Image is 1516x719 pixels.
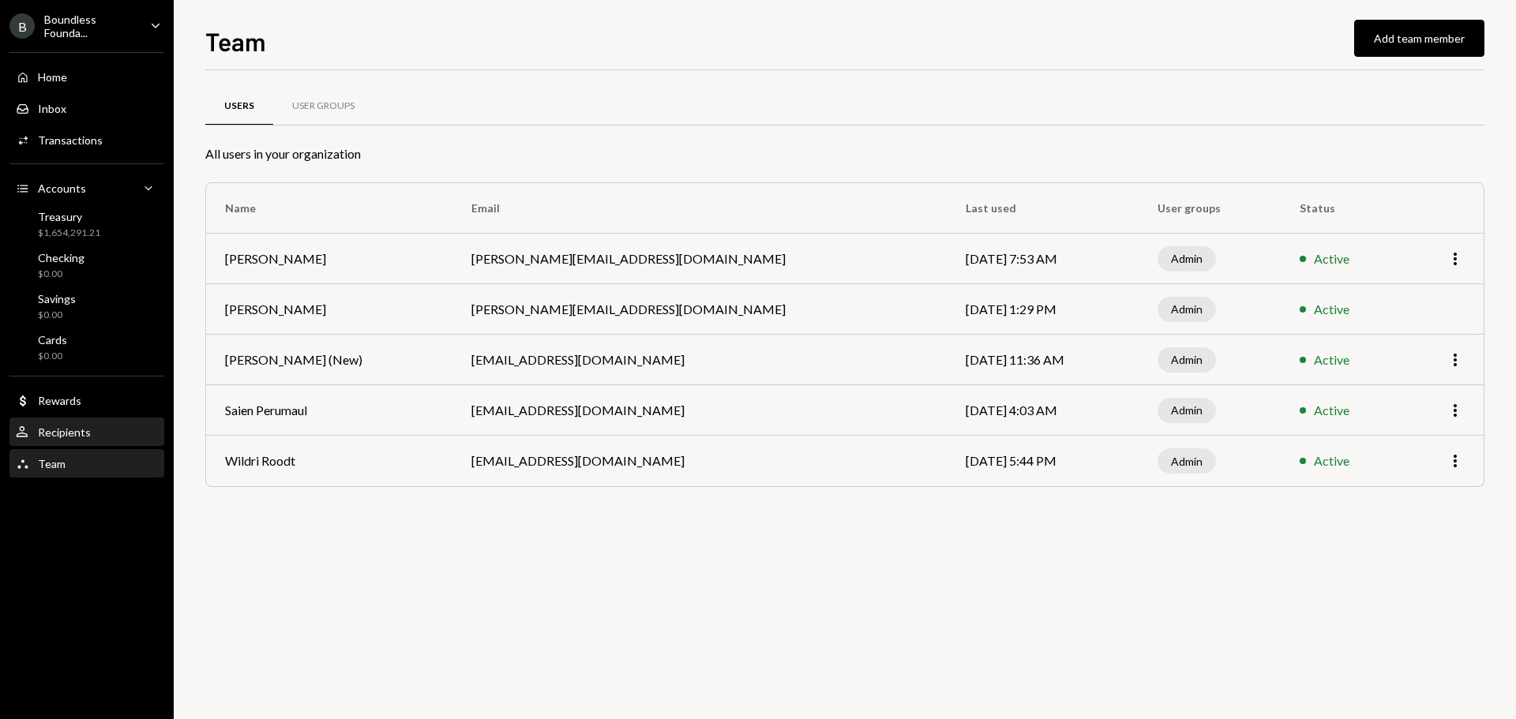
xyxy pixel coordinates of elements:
div: All users in your organization [205,144,1484,163]
a: Accounts [9,174,164,202]
div: Active [1314,249,1349,268]
div: B [9,13,35,39]
th: Last used [947,183,1139,234]
td: [EMAIL_ADDRESS][DOMAIN_NAME] [452,436,947,486]
th: Status [1281,183,1404,234]
div: Inbox [38,102,66,115]
a: Inbox [9,94,164,122]
td: [EMAIL_ADDRESS][DOMAIN_NAME] [452,335,947,385]
a: Rewards [9,386,164,414]
a: Team [9,449,164,477]
td: [DATE] 1:29 PM [947,284,1139,335]
div: Admin [1158,297,1216,322]
td: [DATE] 7:53 AM [947,234,1139,284]
div: $0.00 [38,309,76,322]
div: Active [1314,401,1349,420]
div: Active [1314,451,1349,470]
div: Admin [1158,347,1216,373]
div: Admin [1158,398,1216,423]
div: $0.00 [38,350,67,363]
a: Users [205,86,273,126]
div: $1,654,291.21 [38,227,100,240]
a: Transactions [9,125,164,154]
div: Cards [38,333,67,346]
div: Boundless Founda... [44,13,137,39]
a: Savings$0.00 [9,287,164,325]
td: [PERSON_NAME] [206,284,452,335]
div: Active [1314,300,1349,319]
td: [EMAIL_ADDRESS][DOMAIN_NAME] [452,385,947,436]
a: User Groups [273,86,373,126]
td: [PERSON_NAME] [206,234,452,284]
div: Recipients [38,425,91,439]
a: Recipients [9,418,164,446]
div: Users [224,99,254,113]
td: [PERSON_NAME] (New) [206,335,452,385]
a: Checking$0.00 [9,246,164,284]
div: User Groups [292,99,355,113]
th: Email [452,183,947,234]
a: Home [9,62,164,91]
div: $0.00 [38,268,84,281]
div: Active [1314,350,1349,369]
button: Add team member [1354,20,1484,57]
div: Team [38,457,66,470]
div: Treasury [38,210,100,223]
div: Checking [38,251,84,264]
td: [PERSON_NAME][EMAIL_ADDRESS][DOMAIN_NAME] [452,284,947,335]
td: Wildri Roodt [206,436,452,486]
td: [PERSON_NAME][EMAIL_ADDRESS][DOMAIN_NAME] [452,234,947,284]
div: Home [38,70,67,84]
td: Saien Perumaul [206,385,452,436]
th: Name [206,183,452,234]
div: Admin [1158,246,1216,271]
div: Savings [38,292,76,305]
a: Treasury$1,654,291.21 [9,205,164,243]
td: [DATE] 4:03 AM [947,385,1139,436]
th: User groups [1139,183,1281,234]
td: [DATE] 11:36 AM [947,335,1139,385]
a: Cards$0.00 [9,328,164,366]
div: Transactions [38,133,103,147]
div: Admin [1158,448,1216,474]
div: Rewards [38,394,81,407]
h1: Team [205,25,266,57]
td: [DATE] 5:44 PM [947,436,1139,486]
div: Accounts [38,182,86,195]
